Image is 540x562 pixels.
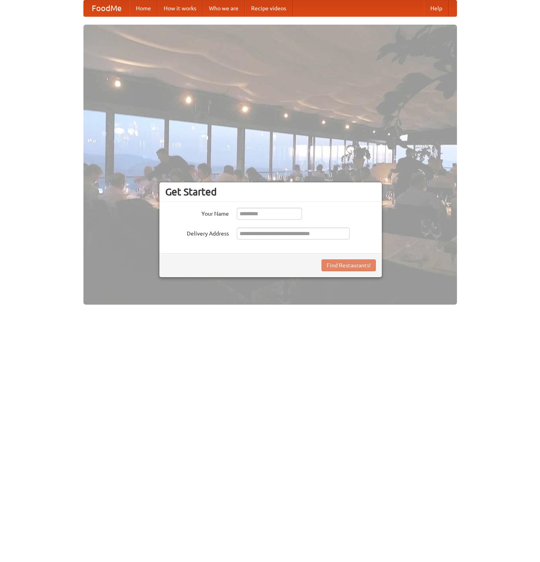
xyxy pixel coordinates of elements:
[130,0,157,16] a: Home
[157,0,203,16] a: How it works
[165,186,376,198] h3: Get Started
[84,0,130,16] a: FoodMe
[203,0,245,16] a: Who we are
[321,259,376,271] button: Find Restaurants!
[245,0,292,16] a: Recipe videos
[165,228,229,238] label: Delivery Address
[165,208,229,218] label: Your Name
[424,0,449,16] a: Help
